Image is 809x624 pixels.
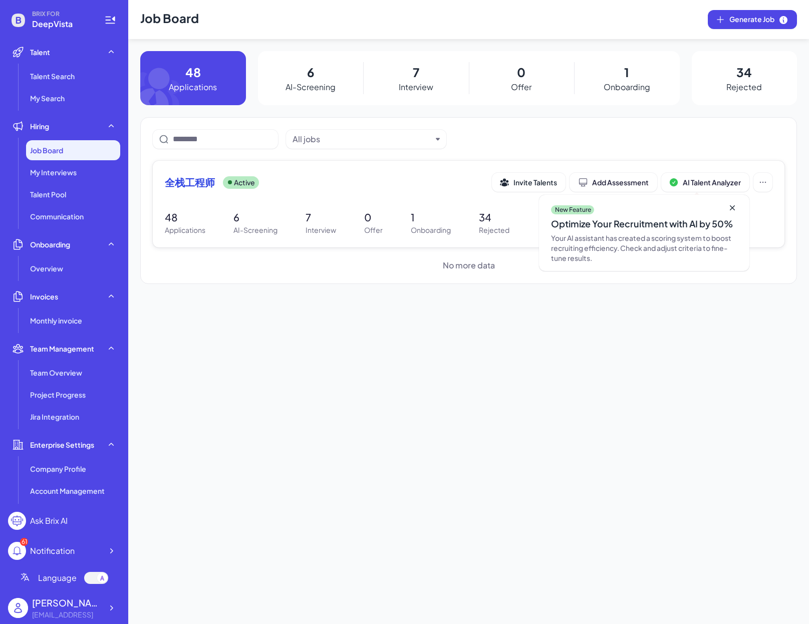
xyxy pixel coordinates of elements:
[551,217,737,231] div: Optimize Your Recruitment with AI by 50%
[30,71,75,81] span: Talent Search
[165,225,205,235] p: Applications
[286,81,336,93] p: AI-Screening
[555,206,591,214] p: New Feature
[32,596,102,609] div: Jing Conan Wang
[479,210,509,225] p: 34
[30,263,63,273] span: Overview
[293,133,432,145] button: All jobs
[624,63,629,81] p: 1
[306,225,336,235] p: Interview
[443,259,495,271] span: No more data
[38,572,77,584] span: Language
[20,538,28,546] div: 61
[30,239,70,249] span: Onboarding
[736,63,752,81] p: 34
[32,609,102,620] div: jingconan@deepvista.ai
[30,368,82,378] span: Team Overview
[30,412,79,422] span: Jira Integration
[729,14,788,25] span: Generate Job
[411,225,451,235] p: Onboarding
[411,210,451,225] p: 1
[551,233,737,263] div: Your AI assistant has created a scoring system to boost recruiting efficiency. Check and adjust c...
[30,390,86,400] span: Project Progress
[30,316,82,326] span: Monthly invoice
[30,344,94,354] span: Team Management
[683,178,741,187] span: AI Talent Analyzer
[570,173,657,192] button: Add Assessment
[165,175,215,189] span: 全栈工程师
[30,167,77,177] span: My Interviews
[32,18,92,30] span: DeepVista
[30,486,105,496] span: Account Management
[517,63,525,81] p: 0
[364,210,383,225] p: 0
[513,178,557,187] span: Invite Talents
[578,177,649,187] div: Add Assessment
[30,145,63,155] span: Job Board
[30,211,84,221] span: Communication
[30,189,66,199] span: Talent Pool
[30,515,68,527] div: Ask Brix AI
[30,93,65,103] span: My Search
[708,10,797,29] button: Generate Job
[364,225,383,235] p: Offer
[604,81,650,93] p: Onboarding
[32,10,92,18] span: BRIX FOR
[233,210,278,225] p: 6
[492,173,566,192] button: Invite Talents
[661,173,749,192] button: AI Talent Analyzer
[293,133,320,145] div: All jobs
[30,47,50,57] span: Talent
[413,63,419,81] p: 7
[30,464,86,474] span: Company Profile
[165,210,205,225] p: 48
[234,177,255,188] p: Active
[30,121,49,131] span: Hiring
[479,225,509,235] p: Rejected
[726,81,762,93] p: Rejected
[307,63,314,81] p: 6
[233,225,278,235] p: AI-Screening
[511,81,531,93] p: Offer
[30,291,58,301] span: Invoices
[30,440,94,450] span: Enterprise Settings
[30,545,75,557] div: Notification
[399,81,433,93] p: Interview
[306,210,336,225] p: 7
[8,598,28,618] img: user_logo.png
